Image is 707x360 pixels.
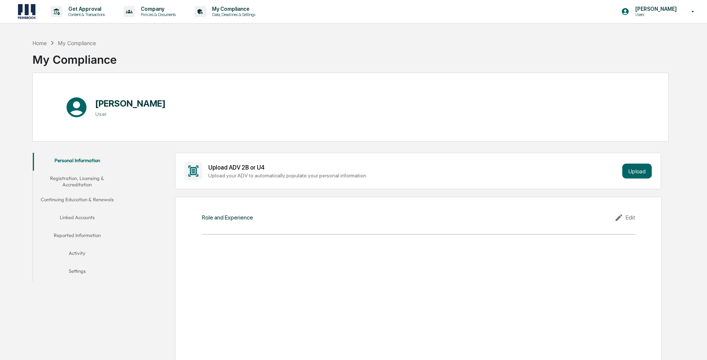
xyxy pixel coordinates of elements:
button: Continuing Education & Renewals [33,192,122,210]
p: Data, Deadlines & Settings [206,12,259,17]
button: Linked Accounts [33,210,122,228]
button: Reported Information [33,228,122,246]
button: Registration, Licensing & Accreditation [33,171,122,192]
div: My Compliance [58,40,96,46]
p: Policies & Documents [135,12,180,17]
button: Settings [33,263,122,281]
p: Users [629,12,680,17]
div: Home [32,40,47,46]
button: Upload [622,164,652,179]
button: Activity [33,246,122,263]
p: Company [135,6,180,12]
h3: User [95,111,166,117]
img: logo [18,4,36,19]
p: Content & Transactions [62,12,109,17]
p: [PERSON_NAME] [629,6,680,12]
div: secondary tabs example [33,153,122,281]
div: Edit [614,213,635,222]
div: Upload your ADV to automatically populate your personal information. [208,173,620,179]
h1: [PERSON_NAME] [95,98,166,109]
div: Upload ADV 2B or U4 [208,164,620,171]
div: Role and Experience [202,214,253,221]
div: My Compliance [32,47,117,66]
p: My Compliance [206,6,259,12]
p: Get Approval [62,6,109,12]
button: Personal Information [33,153,122,171]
